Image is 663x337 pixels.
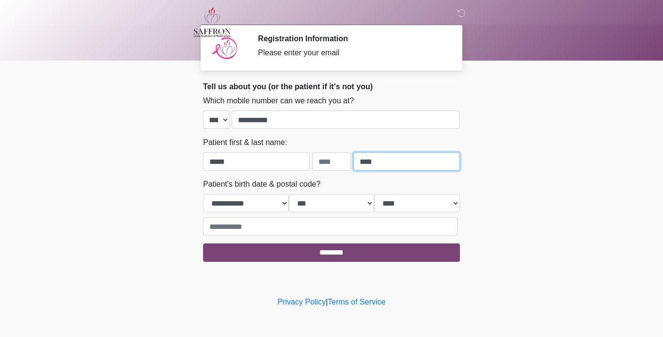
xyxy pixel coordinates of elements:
[210,34,239,63] img: Agent Avatar
[328,298,385,306] a: Terms of Service
[203,178,320,190] label: Patient's birth date & postal code?
[258,47,445,59] div: Please enter your email
[278,298,326,306] a: Privacy Policy
[203,82,460,91] h2: Tell us about you (or the patient if it's not you)
[193,7,231,37] img: Saffron Laser Aesthetics and Medical Spa Logo
[203,95,354,107] label: Which mobile number can we reach you at?
[326,298,328,306] a: |
[203,137,287,148] label: Patient first & last name:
